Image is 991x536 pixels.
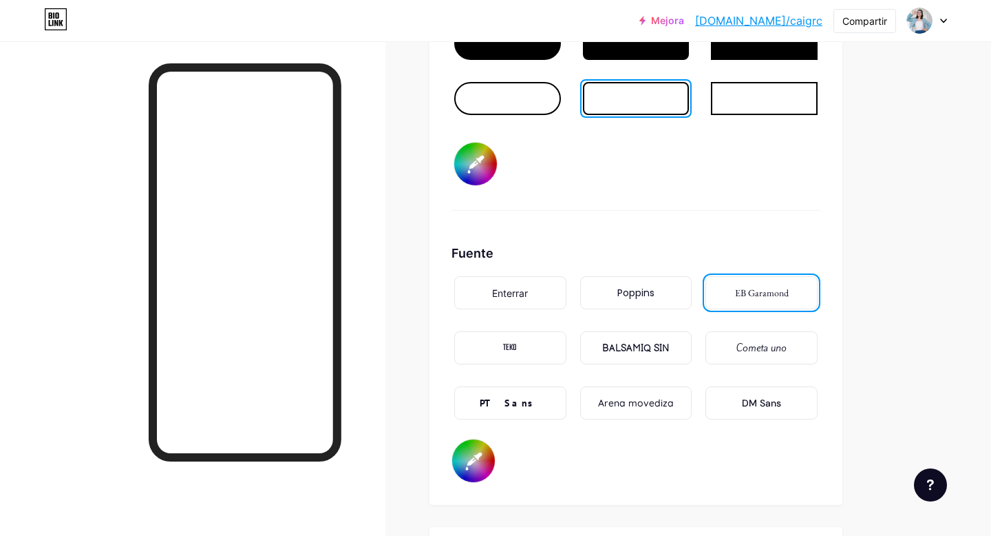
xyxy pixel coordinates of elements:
font: Arena movediza [598,397,674,409]
font: [DOMAIN_NAME]/caigrc [695,14,822,28]
img: Carmen Torres [906,8,933,34]
font: Compartir [842,15,887,27]
font: Fuente [451,246,493,260]
font: Enterrar [492,287,528,299]
font: Cometa uno [736,341,787,355]
font: TEKO [503,341,517,355]
font: DM Sans [742,397,781,409]
font: Mejora [651,14,684,26]
font: EB Garamond [735,287,789,299]
font: PT Sans [480,397,540,409]
font: Poppins [617,286,654,300]
font: BALSAMIQ SIN [602,342,670,354]
a: [DOMAIN_NAME]/caigrc [695,12,822,29]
